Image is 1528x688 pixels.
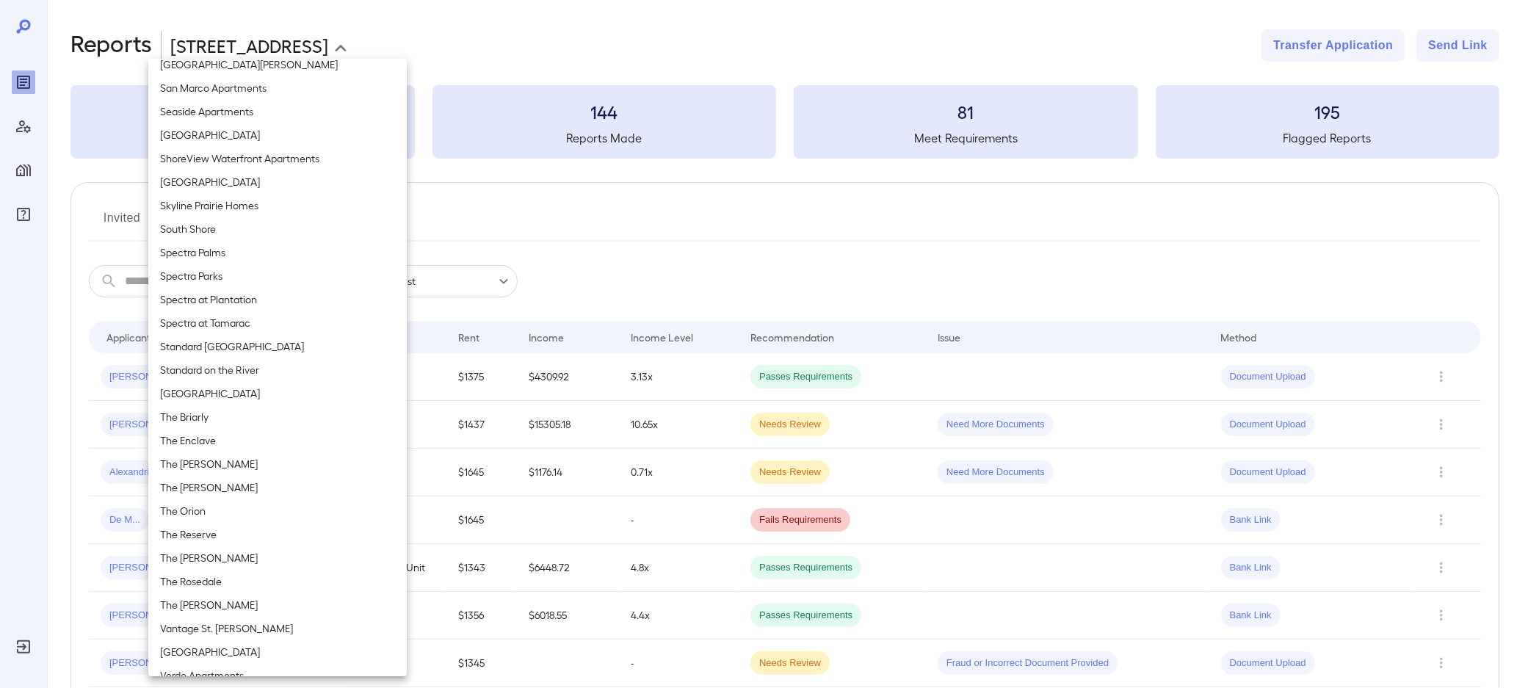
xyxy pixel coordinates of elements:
li: South Shore [148,217,407,241]
li: The Briarly [148,405,407,429]
li: The [PERSON_NAME] [148,476,407,499]
li: Vantage St. [PERSON_NAME] [148,617,407,640]
li: The [PERSON_NAME] [148,452,407,476]
li: Spectra at Plantation [148,288,407,311]
li: Verde Apartments [148,664,407,687]
li: The Enclave [148,429,407,452]
li: Standard on the River [148,358,407,382]
li: The Rosedale [148,570,407,593]
li: The Reserve [148,523,407,546]
li: Seaside Apartments [148,100,407,123]
li: [GEOGRAPHIC_DATA] [148,640,407,664]
li: [GEOGRAPHIC_DATA] [148,382,407,405]
li: The [PERSON_NAME] [148,546,407,570]
li: Spectra Parks [148,264,407,288]
li: The Orion [148,499,407,523]
li: [GEOGRAPHIC_DATA] [148,170,407,194]
li: Standard [GEOGRAPHIC_DATA] [148,335,407,358]
li: Spectra at Tamarac [148,311,407,335]
li: San Marco Apartments [148,76,407,100]
li: [GEOGRAPHIC_DATA] [148,123,407,147]
li: ShoreView Waterfront Apartments [148,147,407,170]
li: The [PERSON_NAME] [148,593,407,617]
li: [GEOGRAPHIC_DATA][PERSON_NAME] [148,53,407,76]
li: Skyline Prairie Homes [148,194,407,217]
li: Spectra Palms [148,241,407,264]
